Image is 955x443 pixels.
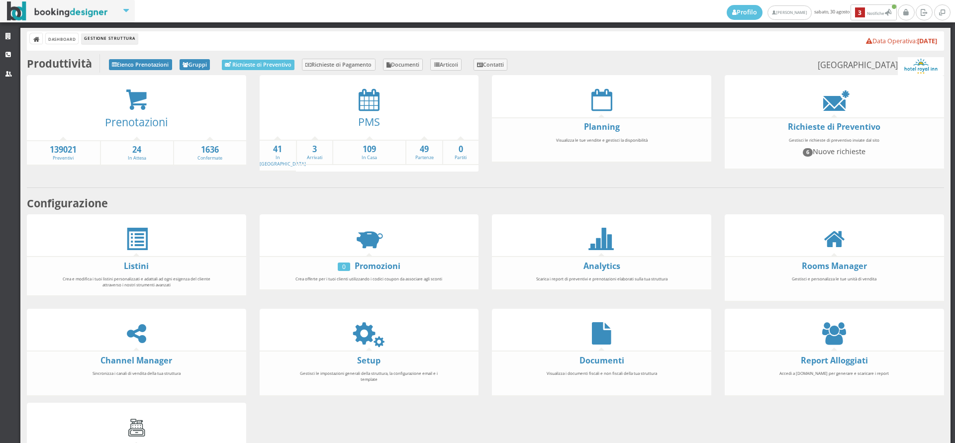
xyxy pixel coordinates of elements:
[288,366,450,392] div: Gestisci le impostazioni generali della struttura, la configurazione email e i template
[406,144,442,155] strong: 49
[105,115,168,129] a: Prenotazioni
[297,144,332,155] strong: 3
[358,114,380,129] a: PMS
[56,271,217,292] div: Crea e modifica i tuoi listini personalizzati e adattali ad ogni esigenza del cliente attraverso ...
[754,271,915,298] div: Gestisci e personalizza le tue unità di vendita
[579,355,624,366] a: Documenti
[357,355,381,366] a: Setup
[406,144,442,161] a: 49Partenze
[125,416,148,439] img: cash-register.gif
[27,56,92,71] b: Produttività
[297,144,332,161] a: 3Arrivati
[7,1,108,21] img: BookingDesigner.com
[898,57,944,75] img: ea773b7e7d3611ed9c9d0608f5526cb6.png
[333,144,405,155] strong: 109
[521,366,682,392] div: Visualizza i documenti fiscali e non fiscali della tua struttura
[788,121,880,132] a: Richieste di Preventivo
[855,7,865,18] b: 3
[801,355,868,366] a: Report Alloggiati
[174,144,246,162] a: 1636Confermate
[727,5,763,20] a: Profilo
[101,144,173,156] strong: 24
[727,4,898,20] span: sabato, 30 agosto
[260,144,296,155] strong: 41
[124,261,149,271] a: Listini
[758,147,910,156] h4: Nuove richieste
[818,57,944,75] small: [GEOGRAPHIC_DATA]
[583,261,620,271] a: Analytics
[288,271,450,286] div: Crea offerte per i tuoi clienti utilizzando i codici coupon da associare agli sconti
[917,37,937,45] b: [DATE]
[101,144,173,162] a: 24In Attesa
[302,59,376,71] a: Richieste di Pagamento
[767,5,812,20] a: [PERSON_NAME]
[521,271,682,286] div: Scarica i report di preventivi e prenotazioni elaborati sulla tua struttura
[584,121,620,132] a: Planning
[802,261,867,271] a: Rooms Manager
[109,59,172,70] a: Elenco Prenotazioni
[383,59,423,71] a: Documenti
[174,144,246,156] strong: 1636
[27,144,100,162] a: 139021Preventivi
[355,261,400,271] a: Promozioni
[27,196,108,210] b: Configurazione
[222,60,294,70] a: Richieste di Preventivo
[866,37,937,45] a: Data Operativa:[DATE]
[474,59,508,71] a: Contatti
[443,144,478,161] a: 0Partiti
[754,366,915,392] div: Accedi a [DOMAIN_NAME] per generare e scaricare i report
[260,144,306,167] a: 41In [GEOGRAPHIC_DATA]
[754,133,915,166] div: Gestisci le richieste di preventivo inviate dal sito
[430,59,462,71] a: Articoli
[338,263,350,271] div: 0
[443,144,478,155] strong: 0
[56,366,217,392] div: Sincronizza i canali di vendita della tua struttura
[521,133,682,159] div: Visualizza le tue vendite e gestisci la disponibilità
[180,59,210,70] a: Gruppi
[82,33,137,44] li: Gestione Struttura
[27,144,100,156] strong: 139021
[851,4,897,20] button: 3Notifiche
[803,148,813,156] span: 6
[100,355,172,366] a: Channel Manager
[333,144,405,161] a: 109In Casa
[46,33,78,44] a: Dashboard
